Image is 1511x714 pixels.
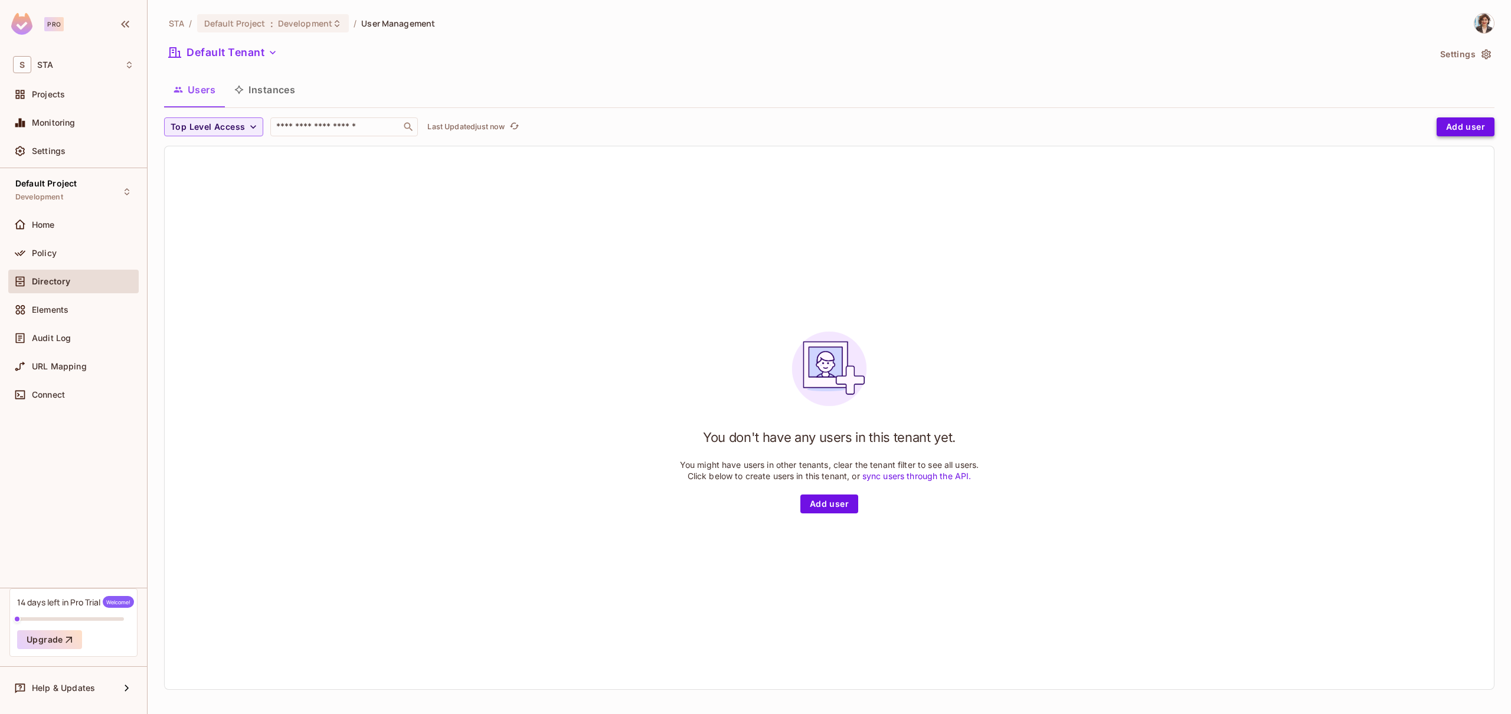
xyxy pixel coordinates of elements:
[164,43,282,62] button: Default Tenant
[32,146,66,156] span: Settings
[862,471,972,481] a: sync users through the API.
[680,459,979,482] p: You might have users in other tenants, clear the tenant filter to see all users. Click below to c...
[32,362,87,371] span: URL Mapping
[505,120,521,134] span: Click to refresh data
[13,56,31,73] span: S
[278,18,332,29] span: Development
[32,683,95,693] span: Help & Updates
[800,494,858,513] button: Add user
[32,305,68,315] span: Elements
[32,277,70,286] span: Directory
[15,179,77,188] span: Default Project
[17,630,82,649] button: Upgrade
[427,122,505,132] p: Last Updated just now
[507,120,521,134] button: refresh
[509,121,519,133] span: refresh
[189,18,192,29] li: /
[1474,14,1494,33] img: Lusine Martirosyan
[32,220,55,230] span: Home
[204,18,266,29] span: Default Project
[32,90,65,99] span: Projects
[37,60,53,70] span: Workspace: STA
[361,18,435,29] span: User Management
[354,18,357,29] li: /
[169,18,184,29] span: the active workspace
[703,428,956,446] h1: You don't have any users in this tenant yet.
[1437,117,1494,136] button: Add user
[32,333,71,343] span: Audit Log
[164,117,263,136] button: Top Level Access
[15,192,63,202] span: Development
[225,75,305,104] button: Instances
[32,118,76,127] span: Monitoring
[17,596,134,608] div: 14 days left in Pro Trial
[103,596,134,608] span: Welcome!
[32,248,57,258] span: Policy
[270,19,274,28] span: :
[11,13,32,35] img: SReyMgAAAABJRU5ErkJggg==
[44,17,64,31] div: Pro
[164,75,225,104] button: Users
[32,390,65,399] span: Connect
[1435,45,1494,64] button: Settings
[171,120,245,135] span: Top Level Access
